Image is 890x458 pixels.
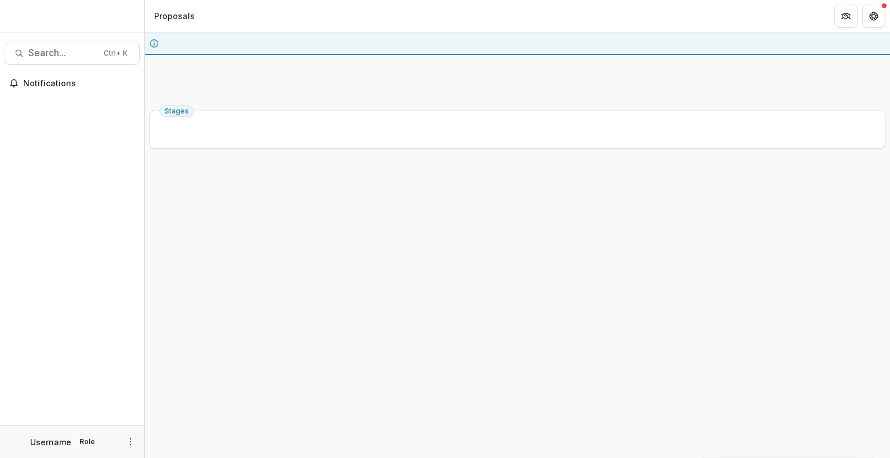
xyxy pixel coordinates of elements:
span: Search... [28,47,97,58]
button: Notifications [5,74,140,93]
button: Get Help [862,5,885,28]
button: Search... [5,42,140,65]
p: Username [30,436,71,448]
p: Role [76,437,99,447]
span: Stages [165,107,189,115]
div: Ctrl + K [101,47,130,60]
div: Proposals [154,10,195,22]
span: Notifications [23,79,135,89]
nav: breadcrumb [149,8,199,24]
button: Partners [834,5,858,28]
button: More [123,435,137,449]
